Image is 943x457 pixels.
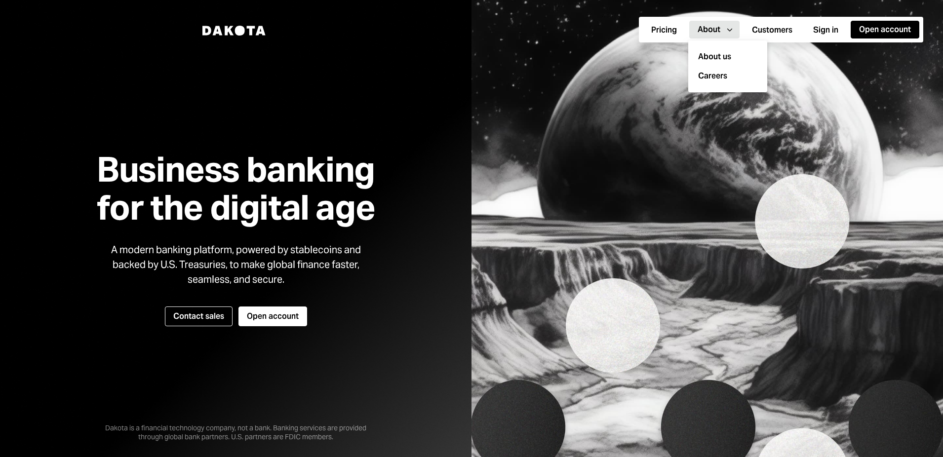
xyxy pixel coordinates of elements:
[744,21,801,39] button: Customers
[643,20,685,39] a: Pricing
[805,21,847,39] button: Sign in
[165,306,233,326] button: Contact sales
[88,408,384,441] div: Dakota is a financial technology company, not a bank. Banking services are provided through globa...
[744,20,801,39] a: Customers
[698,24,720,35] div: About
[689,21,740,38] button: About
[851,21,919,38] button: Open account
[698,71,765,82] a: Careers
[85,151,387,227] h1: Business banking for the digital age
[643,21,685,39] button: Pricing
[694,46,761,67] a: About us
[238,306,307,326] button: Open account
[805,20,847,39] a: Sign in
[103,242,369,287] div: A modern banking platform, powered by stablecoins and backed by U.S. Treasuries, to make global f...
[694,47,761,67] div: About us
